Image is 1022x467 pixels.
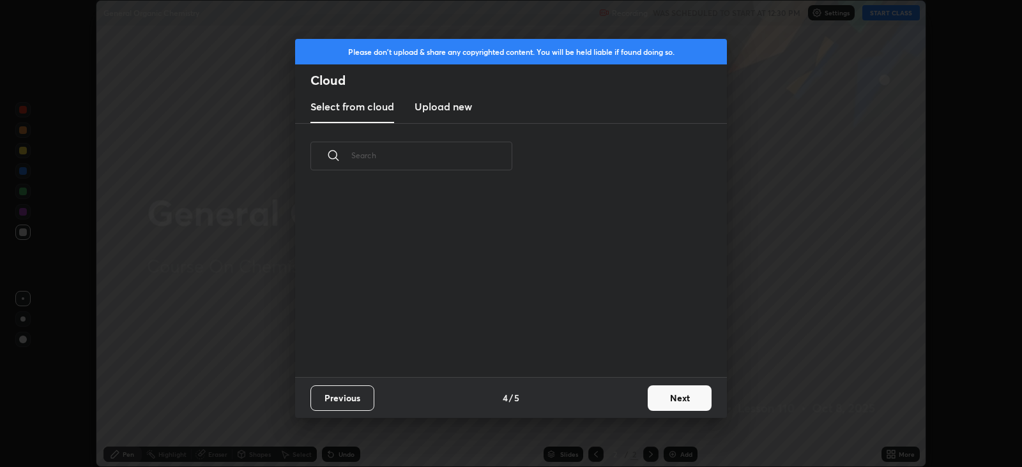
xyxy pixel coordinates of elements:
h3: Upload new [415,99,472,114]
h4: 5 [514,391,519,404]
button: Next [648,385,712,411]
h4: 4 [503,391,508,404]
button: Previous [310,385,374,411]
h3: Select from cloud [310,99,394,114]
input: Search [351,128,512,182]
h2: Cloud [310,72,727,89]
h4: / [509,391,513,404]
div: Please don't upload & share any copyrighted content. You will be held liable if found doing so. [295,39,727,64]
